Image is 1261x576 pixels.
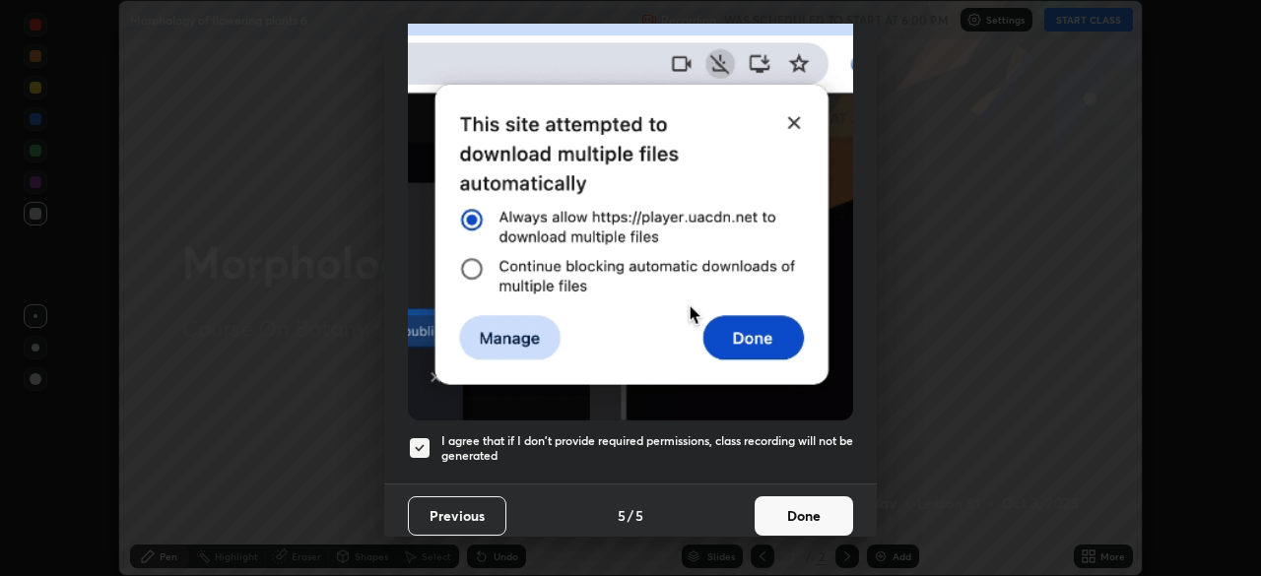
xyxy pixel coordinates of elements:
[408,496,506,536] button: Previous
[628,505,633,526] h4: /
[635,505,643,526] h4: 5
[755,496,853,536] button: Done
[441,433,853,464] h5: I agree that if I don't provide required permissions, class recording will not be generated
[618,505,626,526] h4: 5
